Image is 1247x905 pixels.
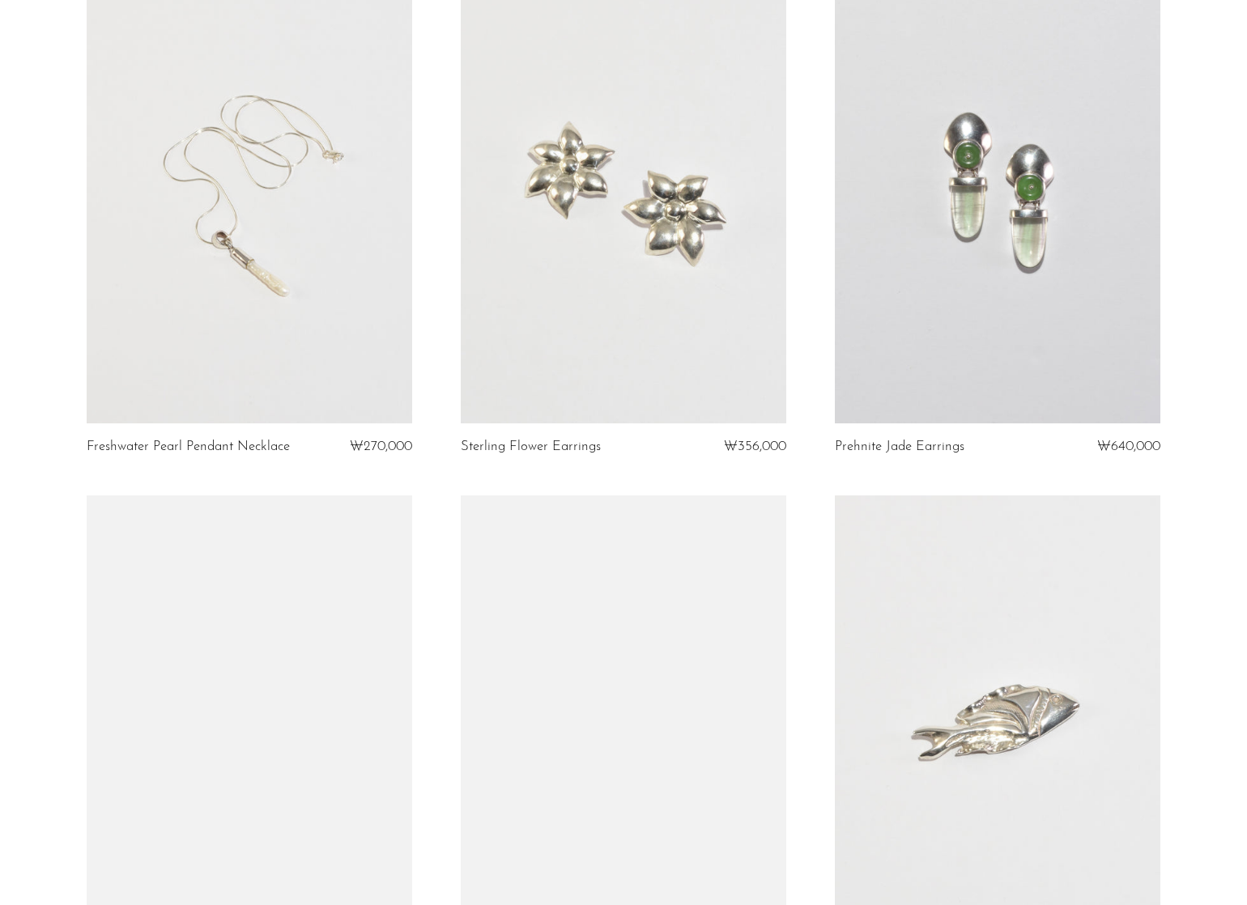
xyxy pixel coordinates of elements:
[461,440,601,454] a: Sterling Flower Earrings
[350,440,412,453] span: ₩270,000
[87,440,290,454] a: Freshwater Pearl Pendant Necklace
[724,440,786,453] span: ₩356,000
[835,440,964,454] a: Prehnite Jade Earrings
[1097,440,1160,453] span: ₩640,000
